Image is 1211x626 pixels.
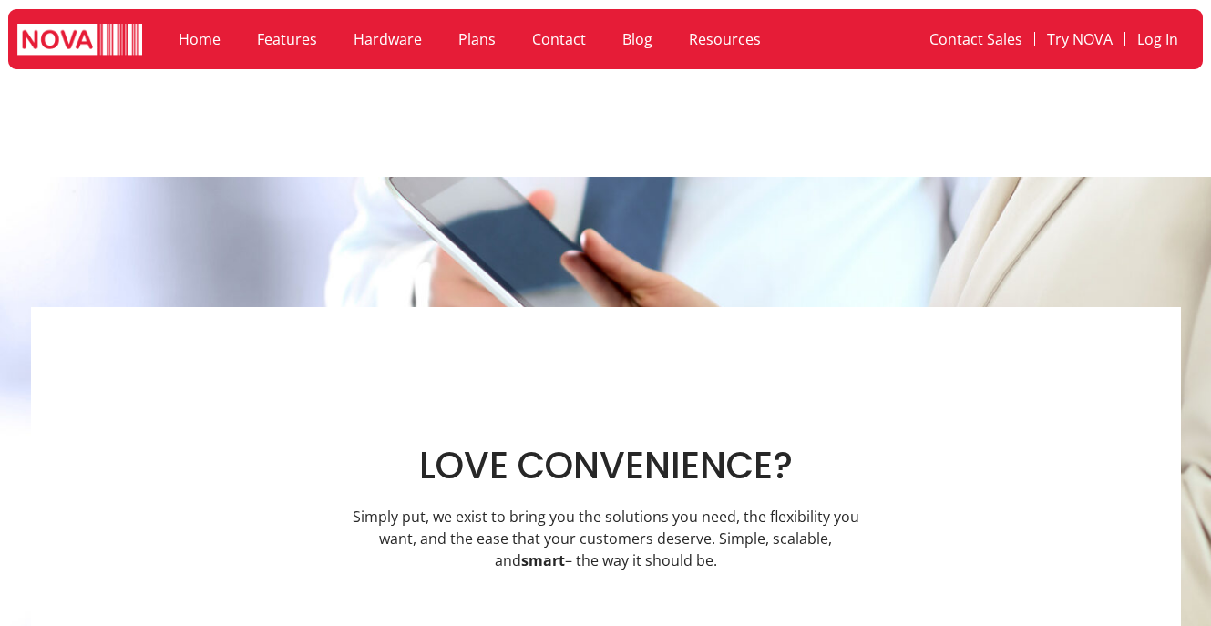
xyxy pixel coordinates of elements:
[160,18,830,60] nav: Menu
[1035,18,1124,60] a: Try NOVA
[440,18,514,60] a: Plans
[160,18,239,60] a: Home
[918,18,1034,60] a: Contact Sales
[17,24,142,58] img: logo white
[342,506,870,571] p: Simply put, we exist to bring you the solutions you need, the flexibility you want, and the ease ...
[521,550,565,570] strong: smart
[671,18,779,60] a: Resources
[850,18,1190,60] nav: Menu
[1125,18,1190,60] a: Log In
[604,18,671,60] a: Blog
[514,18,604,60] a: Contact
[335,18,440,60] a: Hardware
[239,18,335,60] a: Features
[342,444,870,487] h1: LOVE CONVENIENCE?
